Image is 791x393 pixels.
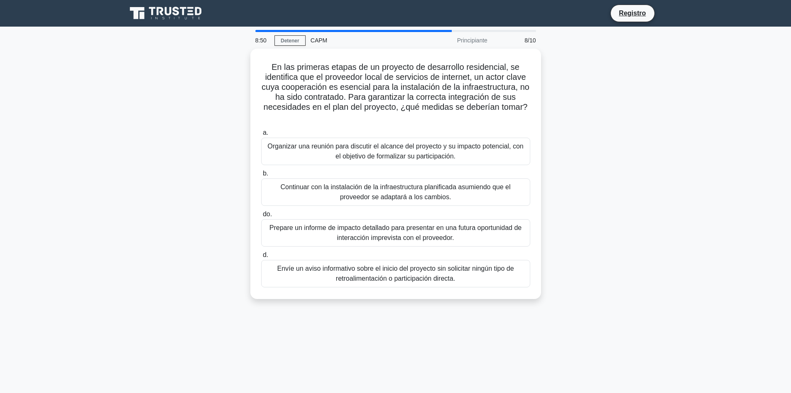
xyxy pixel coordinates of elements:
[277,265,514,282] font: Envíe un aviso informativo sobre el inicio del proyecto sin solicitar ningún tipo de retroaliment...
[619,10,646,17] font: Registro
[263,210,272,218] font: do.
[457,37,487,44] font: Principiante
[267,143,523,160] font: Organizar una reunión para discutir el alcance del proyecto y su impacto potencial, con el objeti...
[274,35,306,46] a: Detener
[311,37,327,44] font: CAPM
[263,170,268,177] font: b.
[262,62,529,111] font: En las primeras etapas de un proyecto de desarrollo residencial, se identifica que el proveedor l...
[281,38,299,44] font: Detener
[492,32,541,49] div: 8/10
[614,8,651,18] a: Registro
[280,183,510,200] font: Continuar con la instalación de la infraestructura planificada asumiendo que el proveedor se adap...
[263,129,268,136] font: a.
[269,224,522,241] font: Prepare un informe de impacto detallado para presentar en una futura oportunidad de interacción i...
[255,37,267,44] font: 8:50
[263,251,268,258] font: d.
